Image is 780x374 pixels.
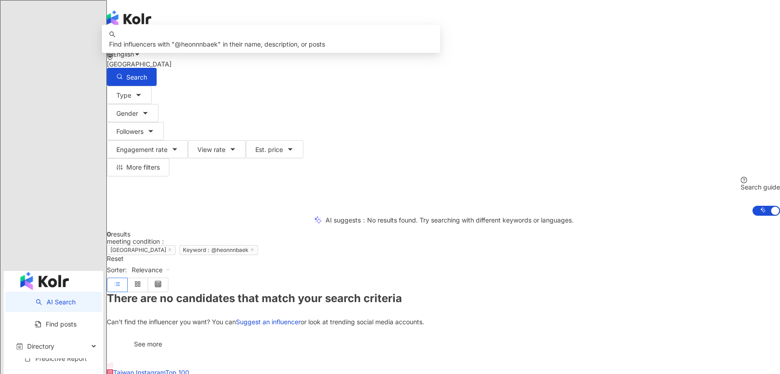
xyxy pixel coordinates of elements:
span: Search [126,74,147,81]
span: View rate [197,146,225,153]
img: logo [20,272,69,290]
div: Search guide [741,184,780,191]
div: AI suggests ： [325,217,574,224]
span: Keyword：@heonnnbaek [179,245,258,255]
span: Followers [116,128,144,135]
p: Can't find the influencer you want? You can or look at trending social media accounts. [107,318,780,326]
button: Est. price [246,140,303,158]
span: search [109,31,115,38]
div: [GEOGRAPHIC_DATA] [107,61,780,68]
span: See more [128,339,168,349]
button: Engagement rate [107,140,188,158]
button: Gender [107,104,158,122]
span: [GEOGRAPHIC_DATA] [107,245,176,255]
span: 0 [107,230,111,238]
span: @heonnnbaek [175,40,218,48]
div: Reset [107,255,780,262]
img: logo [107,10,151,27]
span: More filters [126,164,160,171]
button: Search [107,68,157,86]
button: More filters [107,158,169,176]
span: Relevance [132,263,171,277]
span: No results found. Try searching with different keywords or languages. [367,216,574,224]
span: Est. price [255,146,283,153]
a: Suggest an influencer [236,318,301,326]
span: question-circle [741,177,747,183]
button: Type [107,86,152,104]
div: results [107,231,780,238]
span: environment [107,54,113,60]
a: searchAI Search [36,298,76,306]
span: meeting condition ： [107,237,166,245]
button: Followers [107,122,164,140]
span: Directory [27,336,54,356]
div: Find influencers with " " in their name, description, or posts [109,39,433,49]
span: Engagement rate [116,146,167,153]
span: Type [116,92,131,99]
a: Find posts [35,320,77,328]
span: Gender [116,110,138,117]
div: Sorter: [107,262,780,278]
button: View rate [188,140,246,158]
h2: There are no candidates that match your search criteria [107,292,780,305]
